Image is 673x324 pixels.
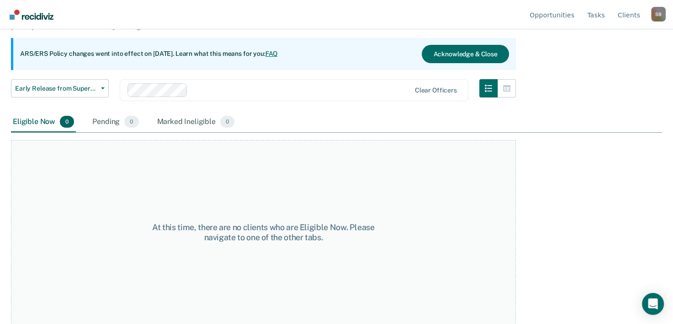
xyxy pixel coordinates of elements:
img: Recidiviz [10,10,53,20]
div: Marked Ineligible0 [155,112,237,132]
a: FAQ [265,50,278,57]
div: Pending0 [90,112,140,132]
button: Acknowledge & Close [422,45,509,63]
div: Clear officers [415,86,457,94]
p: ARS/ERS Policy changes went into effect on [DATE]. Learn what this means for you: [20,49,278,59]
p: Supervision clients may be eligible for Early Release from Supervision if they meet certain crite... [11,13,503,31]
span: 0 [60,116,74,128]
div: Open Intercom Messenger [642,293,664,315]
button: Early Release from Supervision [11,79,109,97]
span: 0 [220,116,234,128]
button: Profile dropdown button [651,7,666,22]
div: S B [651,7,666,22]
span: Early Release from Supervision [15,85,97,92]
div: At this time, there are no clients who are Eligible Now. Please navigate to one of the other tabs. [138,222,389,242]
span: 0 [124,116,138,128]
div: Eligible Now0 [11,112,76,132]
